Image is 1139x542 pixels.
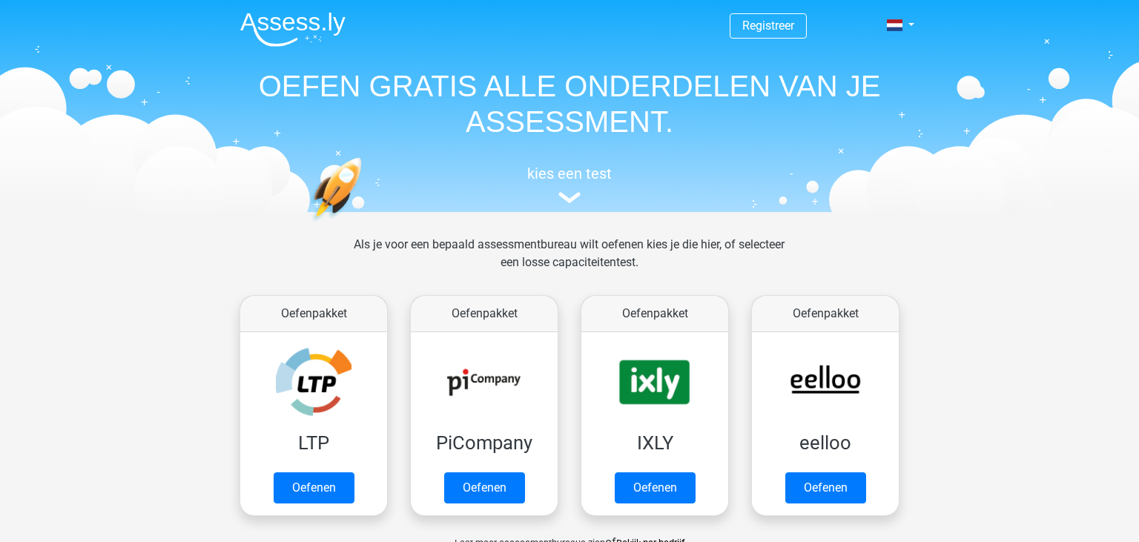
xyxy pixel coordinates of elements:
[342,236,796,289] div: Als je voor een bepaald assessmentbureau wilt oefenen kies je die hier, of selecteer een losse ca...
[228,68,911,139] h1: OEFEN GRATIS ALLE ONDERDELEN VAN JE ASSESSMENT.
[615,472,696,503] a: Oefenen
[558,192,581,203] img: assessment
[785,472,866,503] a: Oefenen
[274,472,354,503] a: Oefenen
[742,19,794,33] a: Registreer
[228,165,911,182] h5: kies een test
[444,472,525,503] a: Oefenen
[240,12,346,47] img: Assessly
[228,165,911,204] a: kies een test
[310,157,419,291] img: oefenen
